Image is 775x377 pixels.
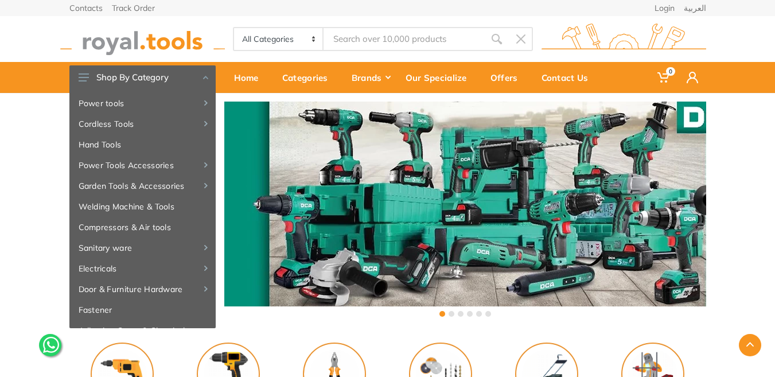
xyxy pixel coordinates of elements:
[69,279,216,300] a: Door & Furniture Hardware
[69,4,103,12] a: Contacts
[69,65,216,90] button: Shop By Category
[226,65,274,90] div: Home
[69,217,216,238] a: Compressors & Air tools
[533,65,604,90] div: Contact Us
[234,28,324,50] select: Category
[533,62,604,93] a: Contact Us
[69,238,216,258] a: Sanitary ware
[69,176,216,196] a: Garden Tools & Accessories
[649,62,679,93] a: 0
[69,320,216,341] a: Adhesive, Spray & Chemical
[684,4,706,12] a: العربية
[482,62,533,93] a: Offers
[69,196,216,217] a: Welding Machine & Tools
[274,62,344,93] a: Categories
[69,258,216,279] a: Electricals
[542,24,706,55] img: royal.tools Logo
[112,4,155,12] a: Track Order
[398,62,482,93] a: Our Specialize
[324,27,484,51] input: Site search
[482,65,533,90] div: Offers
[666,67,675,76] span: 0
[344,65,398,90] div: Brands
[69,155,216,176] a: Power Tools Accessories
[69,93,216,114] a: Power tools
[69,134,216,155] a: Hand Tools
[226,62,274,93] a: Home
[60,24,225,55] img: royal.tools Logo
[655,4,675,12] a: Login
[69,300,216,320] a: Fastener
[274,65,344,90] div: Categories
[69,114,216,134] a: Cordless Tools
[398,65,482,90] div: Our Specialize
